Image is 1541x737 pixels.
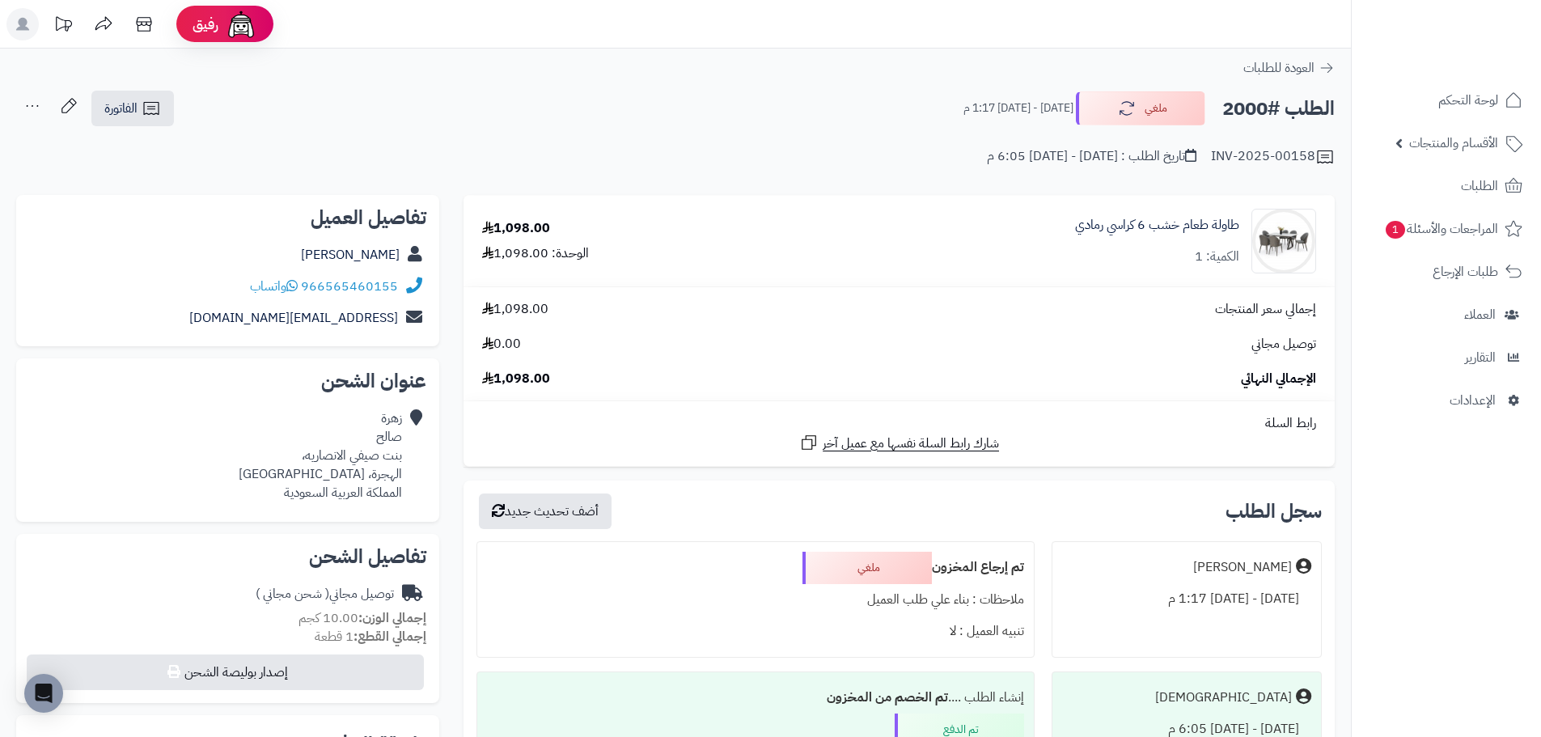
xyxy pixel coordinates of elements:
[482,244,589,263] div: الوحدة: 1,098.00
[1215,300,1316,319] span: إجمالي سعر المنتجات
[1155,688,1292,707] div: [DEMOGRAPHIC_DATA]
[487,616,1023,647] div: تنبيه العميل : لا
[29,371,426,391] h2: عنوان الشحن
[1241,370,1316,388] span: الإجمالي النهائي
[487,682,1023,714] div: إنشاء الطلب ....
[1251,335,1316,354] span: توصيل مجاني
[1226,502,1322,521] h3: سجل الطلب
[189,308,398,328] a: [EMAIL_ADDRESS][DOMAIN_NAME]
[1243,58,1315,78] span: العودة للطلبات
[932,557,1024,577] b: تم إرجاع المخزون
[29,547,426,566] h2: تفاصيل الشحن
[358,608,426,628] strong: إجمالي الوزن:
[298,608,426,628] small: 10.00 كجم
[1361,252,1531,291] a: طلبات الإرجاع
[987,147,1196,166] div: تاريخ الطلب : [DATE] - [DATE] 6:05 م
[1193,558,1292,577] div: [PERSON_NAME]
[43,8,83,44] a: تحديثات المنصة
[24,674,63,713] div: Open Intercom Messenger
[1386,221,1406,239] span: 1
[963,100,1073,116] small: [DATE] - [DATE] 1:17 م
[256,585,394,604] div: توصيل مجاني
[27,654,424,690] button: إصدار بوليصة الشحن
[239,409,402,502] div: زهرة صالح بنت صيفي الانصاريه، الهجرة، [GEOGRAPHIC_DATA] المملكة العربية السعودية
[29,208,426,227] h2: تفاصيل العميل
[1243,58,1335,78] a: العودة للطلبات
[193,15,218,34] span: رفيق
[1409,132,1498,155] span: الأقسام والمنتجات
[1361,295,1531,334] a: العملاء
[1450,389,1496,412] span: الإعدادات
[827,688,948,707] b: تم الخصم من المخزون
[1361,81,1531,120] a: لوحة التحكم
[482,300,548,319] span: 1,098.00
[1361,381,1531,420] a: الإعدادات
[301,277,398,296] a: 966565460155
[1431,37,1526,71] img: logo-2.png
[1222,92,1335,125] h2: الطلب #2000
[482,335,521,354] span: 0.00
[1252,209,1315,273] img: 1752476223-1752307748987-110123010245-1000x1000-90x90.jpg
[1433,260,1498,283] span: طلبات الإرجاع
[802,552,932,584] div: ملغي
[1076,91,1205,125] button: ملغي
[315,627,426,646] small: 1 قطعة
[487,584,1023,616] div: ملاحظات : بناء علي طلب العميل
[1062,583,1311,615] div: [DATE] - [DATE] 1:17 م
[1465,346,1496,369] span: التقارير
[482,219,550,238] div: 1,098.00
[1461,175,1498,197] span: الطلبات
[1464,303,1496,326] span: العملاء
[470,414,1328,433] div: رابط السلة
[1195,248,1239,266] div: الكمية: 1
[250,277,298,296] a: واتساب
[799,433,999,453] a: شارك رابط السلة نفسها مع عميل آخر
[1361,210,1531,248] a: المراجعات والأسئلة1
[1211,147,1335,167] div: INV-2025-00158
[104,99,138,118] span: الفاتورة
[353,627,426,646] strong: إجمالي القطع:
[256,584,329,604] span: ( شحن مجاني )
[225,8,257,40] img: ai-face.png
[301,245,400,265] a: [PERSON_NAME]
[1075,216,1239,235] a: طاولة طعام خشب 6 كراسي رمادي
[1361,167,1531,205] a: الطلبات
[91,91,174,126] a: الفاتورة
[479,493,612,529] button: أضف تحديث جديد
[1384,218,1498,240] span: المراجعات والأسئلة
[1361,338,1531,377] a: التقارير
[482,370,550,388] span: 1,098.00
[1438,89,1498,112] span: لوحة التحكم
[823,434,999,453] span: شارك رابط السلة نفسها مع عميل آخر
